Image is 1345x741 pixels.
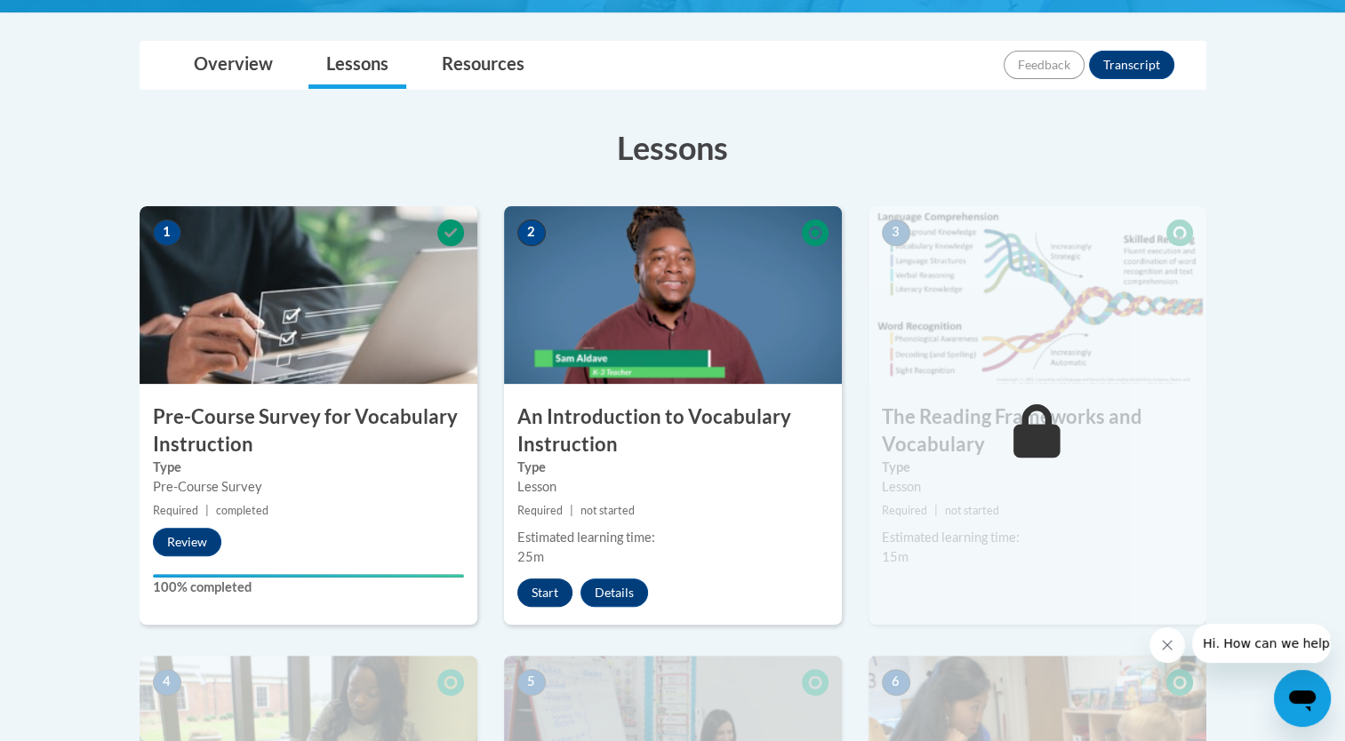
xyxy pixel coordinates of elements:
[945,504,999,517] span: not started
[176,42,291,89] a: Overview
[580,504,635,517] span: not started
[517,458,829,477] label: Type
[153,458,464,477] label: Type
[504,206,842,384] img: Course Image
[570,504,573,517] span: |
[517,578,572,607] button: Start
[153,219,181,246] span: 1
[517,528,829,547] div: Estimated learning time:
[517,504,563,517] span: Required
[1149,627,1185,663] iframe: Close message
[517,219,546,246] span: 2
[153,528,221,556] button: Review
[882,219,910,246] span: 3
[153,578,464,597] label: 100% completed
[153,669,181,696] span: 4
[882,549,909,564] span: 15m
[882,528,1193,547] div: Estimated learning time:
[1089,51,1174,79] button: Transcript
[424,42,542,89] a: Resources
[517,669,546,696] span: 5
[153,477,464,497] div: Pre-Course Survey
[869,403,1206,458] h3: The Reading Frameworks and Vocabulary
[882,669,910,696] span: 6
[517,549,544,564] span: 25m
[153,574,464,578] div: Your progress
[517,477,829,497] div: Lesson
[205,504,209,517] span: |
[580,578,648,607] button: Details
[153,504,198,517] span: Required
[140,125,1206,170] h3: Lessons
[216,504,268,517] span: completed
[934,504,938,517] span: |
[1274,670,1331,727] iframe: Button to launch messaging window
[308,42,406,89] a: Lessons
[11,12,144,27] span: Hi. How can we help?
[882,458,1193,477] label: Type
[869,206,1206,384] img: Course Image
[882,477,1193,497] div: Lesson
[882,504,927,517] span: Required
[1004,51,1085,79] button: Feedback
[140,206,477,384] img: Course Image
[1192,624,1331,663] iframe: Message from company
[504,403,842,458] h3: An Introduction to Vocabulary Instruction
[140,403,477,458] h3: Pre-Course Survey for Vocabulary Instruction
